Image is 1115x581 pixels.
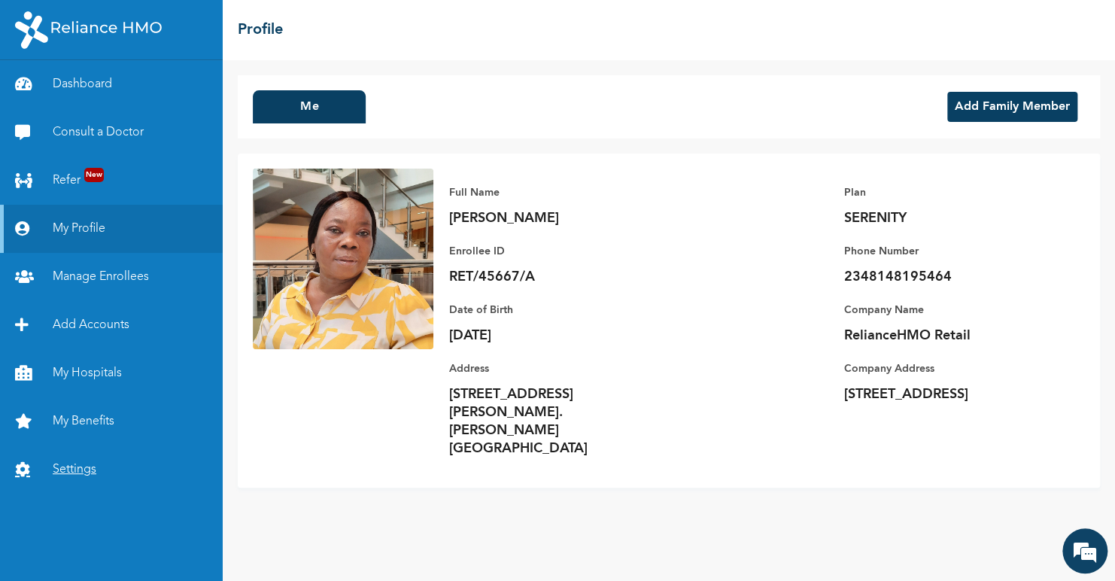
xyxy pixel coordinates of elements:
[448,360,659,378] p: Address
[448,268,659,286] p: RET/45667/A
[147,510,287,557] div: FAQs
[253,169,433,349] img: Enrollee
[844,209,1055,227] p: SERENITY
[84,168,104,182] span: New
[947,92,1077,122] button: Add Family Member
[253,90,366,123] button: Me
[844,385,1055,403] p: [STREET_ADDRESS]
[844,327,1055,345] p: RelianceHMO Retail
[28,75,61,113] img: d_794563401_company_1708531726252_794563401
[448,184,659,202] p: Full Name
[238,19,283,41] h2: Profile
[247,8,283,44] div: Minimize live chat window
[78,84,253,104] div: Chat with us now
[844,268,1055,286] p: 2348148195464
[8,537,147,547] span: Conversation
[15,11,162,49] img: RelianceHMO's Logo
[448,242,659,260] p: Enrollee ID
[844,301,1055,319] p: Company Name
[844,184,1055,202] p: Plan
[448,385,659,458] p: [STREET_ADDRESS][PERSON_NAME]. [PERSON_NAME][GEOGRAPHIC_DATA]
[844,242,1055,260] p: Phone Number
[844,360,1055,378] p: Company Address
[448,301,659,319] p: Date of Birth
[87,213,208,365] span: We're online!
[448,209,659,227] p: [PERSON_NAME]
[8,458,287,510] textarea: Type your message and hit 'Enter'
[448,327,659,345] p: [DATE]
